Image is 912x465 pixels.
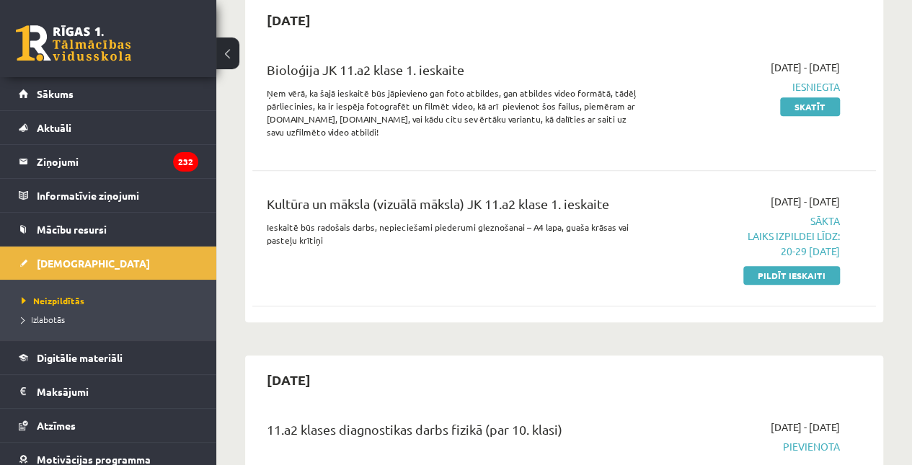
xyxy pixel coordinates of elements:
p: Laiks izpildei līdz: 20-29 [DATE] [663,229,840,259]
span: Aktuāli [37,121,71,134]
span: [DATE] - [DATE] [771,60,840,75]
a: Mācību resursi [19,213,198,246]
span: Sākta [663,213,840,259]
p: Ieskaitē būs radošais darbs, nepieciešami piederumi gleznošanai – A4 lapa, guaša krāsas vai paste... [267,221,642,247]
a: Neizpildītās [22,294,202,307]
span: Digitālie materiāli [37,351,123,364]
div: Bioloģija JK 11.a2 klase 1. ieskaite [267,60,642,87]
span: Atzīmes [37,419,76,432]
h2: [DATE] [252,363,325,397]
a: [DEMOGRAPHIC_DATA] [19,247,198,280]
span: Sākums [37,87,74,100]
a: Sākums [19,77,198,110]
legend: Maksājumi [37,375,198,408]
a: Pildīt ieskaiti [743,266,840,285]
a: Izlabotās [22,313,202,326]
legend: Informatīvie ziņojumi [37,179,198,212]
span: [DATE] - [DATE] [771,194,840,209]
a: Ziņojumi232 [19,145,198,178]
span: Neizpildītās [22,295,84,306]
a: Maksājumi [19,375,198,408]
div: Kultūra un māksla (vizuālā māksla) JK 11.a2 klase 1. ieskaite [267,194,642,221]
a: Informatīvie ziņojumi [19,179,198,212]
span: [DEMOGRAPHIC_DATA] [37,257,150,270]
i: 232 [173,152,198,172]
a: Skatīt [780,97,840,116]
a: Rīgas 1. Tālmācības vidusskola [16,25,131,61]
p: Ņem vērā, ka šajā ieskaitē būs jāpievieno gan foto atbildes, gan atbildes video formātā, tādēļ pā... [267,87,642,138]
span: Iesniegta [663,79,840,94]
span: Mācību resursi [37,223,107,236]
legend: Ziņojumi [37,145,198,178]
span: Izlabotās [22,314,65,325]
span: Pievienota [663,439,840,454]
a: Atzīmes [19,409,198,442]
h2: [DATE] [252,3,325,37]
a: Aktuāli [19,111,198,144]
span: [DATE] - [DATE] [771,420,840,435]
a: Digitālie materiāli [19,341,198,374]
div: 11.a2 klases diagnostikas darbs fizikā (par 10. klasi) [267,420,642,446]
